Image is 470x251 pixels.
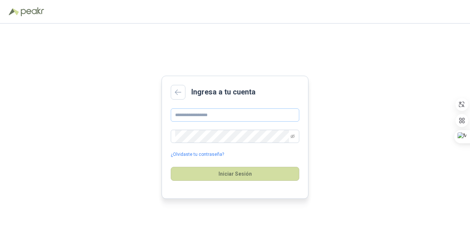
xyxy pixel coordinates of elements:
img: Peakr [21,7,44,16]
h2: Ingresa a tu cuenta [191,86,256,98]
a: ¿Olvidaste tu contraseña? [171,151,224,158]
span: eye-invisible [290,134,295,139]
img: Logo [9,8,19,15]
button: Iniciar Sesión [171,167,299,181]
